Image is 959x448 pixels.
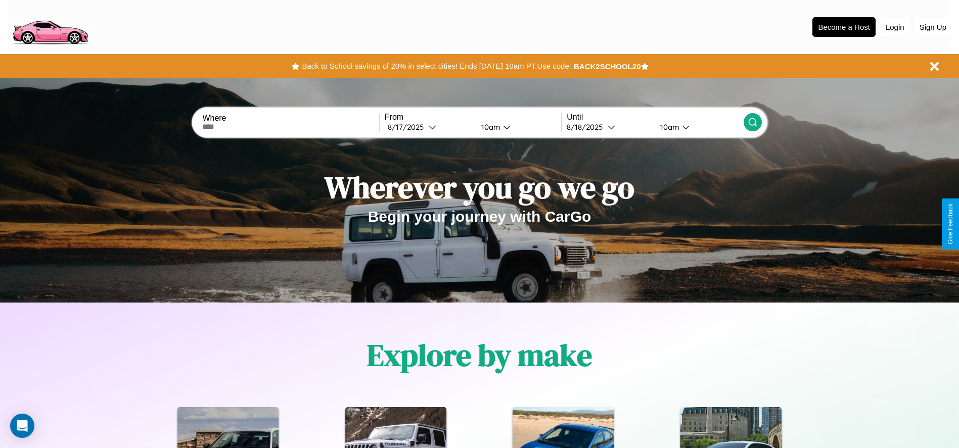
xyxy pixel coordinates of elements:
[476,122,503,132] div: 10am
[567,122,608,132] div: 8 / 18 / 2025
[652,122,744,132] button: 10am
[567,113,743,122] label: Until
[473,122,562,132] button: 10am
[202,114,379,123] label: Where
[385,122,473,132] button: 8/17/2025
[10,414,34,438] div: Open Intercom Messenger
[881,18,909,36] button: Login
[299,59,573,73] button: Back to School savings of 20% in select cities! Ends [DATE] 10am PT.Use code:
[367,334,592,376] h1: Explore by make
[655,122,682,132] div: 10am
[947,204,954,244] div: Give Feedback
[388,122,429,132] div: 8 / 17 / 2025
[812,17,876,37] button: Become a Host
[915,18,951,36] button: Sign Up
[385,113,561,122] label: From
[8,5,93,47] img: logo
[574,62,641,71] b: BACK2SCHOOL20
